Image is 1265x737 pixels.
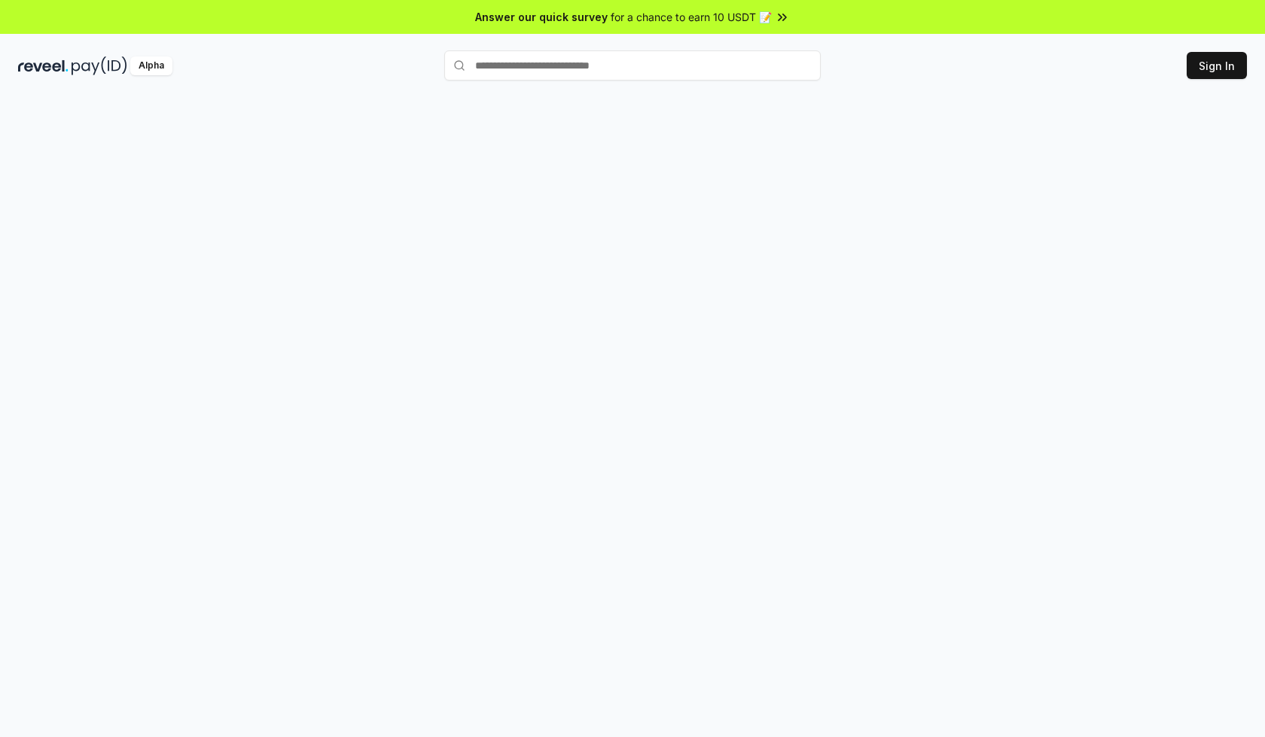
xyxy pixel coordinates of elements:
[72,56,127,75] img: pay_id
[1187,52,1247,79] button: Sign In
[475,9,608,25] span: Answer our quick survey
[18,56,69,75] img: reveel_dark
[130,56,172,75] div: Alpha
[611,9,772,25] span: for a chance to earn 10 USDT 📝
